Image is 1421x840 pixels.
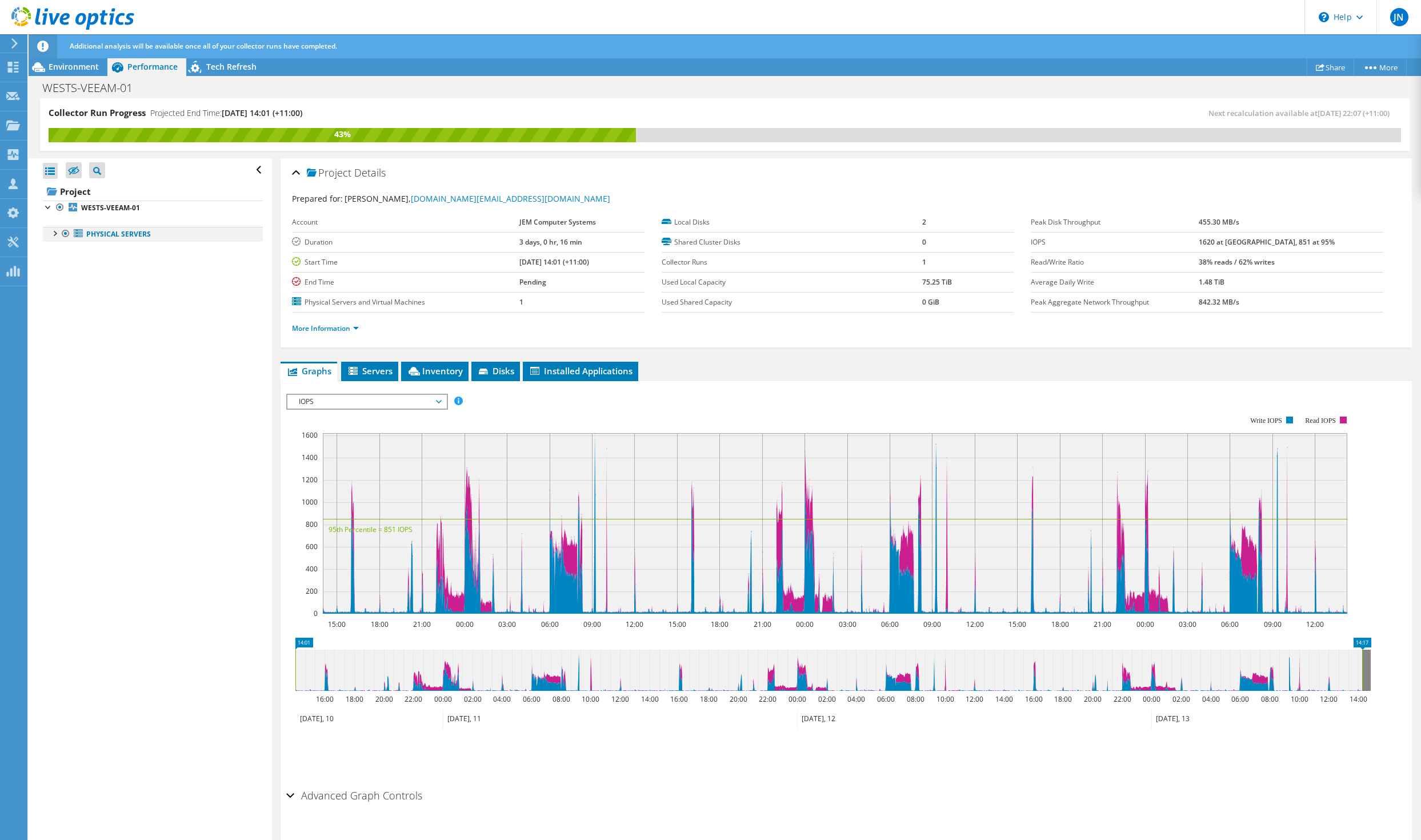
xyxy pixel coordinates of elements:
[407,365,463,377] span: Inventory
[1031,277,1199,288] label: Average Daily Write
[1199,257,1275,267] b: 38% reads / 62% writes
[302,430,318,440] text: 1600
[43,201,263,215] a: WESTS-VEEAM-01
[523,694,541,704] text: 06:00
[346,694,363,704] text: 18:00
[307,167,351,179] span: Project
[375,694,393,704] text: 20:00
[1221,619,1239,629] text: 06:00
[1031,217,1199,228] label: Peak Disk Throughput
[306,564,318,574] text: 400
[641,694,659,704] text: 14:00
[759,694,776,704] text: 22:00
[292,217,519,228] label: Account
[922,217,926,227] b: 2
[730,694,747,704] text: 20:00
[1318,108,1390,118] span: [DATE] 22:07 (+11:00)
[347,365,393,377] span: Servers
[1199,237,1335,247] b: 1620 at [GEOGRAPHIC_DATA], 851 at 95%
[1094,619,1111,629] text: 21:00
[1084,694,1102,704] text: 20:00
[1114,694,1131,704] text: 22:00
[922,257,926,267] b: 1
[711,619,728,629] text: 18:00
[541,619,559,629] text: 06:00
[847,694,865,704] text: 04:00
[1319,12,1329,22] svg: \n
[662,297,922,308] label: Used Shared Capacity
[286,784,422,807] h2: Advanced Graph Controls
[37,82,150,94] h1: WESTS-VEEAM-01
[1251,417,1283,425] text: Write IOPS
[1307,58,1354,76] a: Share
[302,497,318,507] text: 1000
[292,257,519,268] label: Start Time
[796,619,814,629] text: 00:00
[302,475,318,485] text: 1200
[519,217,596,227] b: JEM Computer Systems
[1320,694,1338,704] text: 12:00
[662,217,922,228] label: Local Disks
[995,694,1013,704] text: 14:00
[286,365,331,377] span: Graphs
[292,323,359,333] a: More Information
[922,237,926,247] b: 0
[662,257,922,268] label: Collector Runs
[754,619,771,629] text: 21:00
[582,694,599,704] text: 10:00
[464,694,482,704] text: 02:00
[1202,694,1220,704] text: 04:00
[519,277,546,287] b: Pending
[292,297,519,308] label: Physical Servers and Virtual Machines
[1208,108,1395,118] span: Next recalculation available at
[519,257,589,267] b: [DATE] 14:01 (+11:00)
[1261,694,1279,704] text: 08:00
[670,694,688,704] text: 16:00
[662,237,922,248] label: Shared Cluster Disks
[306,586,318,596] text: 200
[314,609,318,618] text: 0
[1143,694,1160,704] text: 00:00
[907,694,924,704] text: 08:00
[1354,58,1407,76] a: More
[923,619,941,629] text: 09:00
[456,619,474,629] text: 00:00
[966,619,984,629] text: 12:00
[1031,237,1199,248] label: IOPS
[1031,257,1199,268] label: Read/Write Ratio
[49,128,636,141] div: 43%
[669,619,686,629] text: 15:00
[222,107,302,118] span: [DATE] 14:01 (+11:00)
[626,619,643,629] text: 12:00
[206,61,257,72] span: Tech Refresh
[328,619,346,629] text: 15:00
[1199,277,1224,287] b: 1.48 TiB
[839,619,856,629] text: 03:00
[493,694,511,704] text: 04:00
[371,619,389,629] text: 18:00
[49,61,99,72] span: Environment
[292,277,519,288] label: End Time
[529,365,633,377] span: Installed Applications
[81,203,140,213] b: WESTS-VEEAM-01
[788,694,806,704] text: 00:00
[1350,694,1367,704] text: 14:00
[1390,8,1408,26] span: JN
[292,237,519,248] label: Duration
[936,694,954,704] text: 10:00
[292,193,343,204] label: Prepared for:
[519,237,582,247] b: 3 days, 0 hr, 16 min
[1008,619,1026,629] text: 15:00
[413,619,431,629] text: 21:00
[302,453,318,462] text: 1400
[127,61,178,72] span: Performance
[434,694,452,704] text: 00:00
[519,297,523,307] b: 1
[966,694,983,704] text: 12:00
[329,525,413,534] text: 95th Percentile = 851 IOPS
[43,182,263,201] a: Project
[43,227,263,242] a: Physical Servers
[405,694,422,704] text: 22:00
[700,694,718,704] text: 18:00
[306,542,318,551] text: 600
